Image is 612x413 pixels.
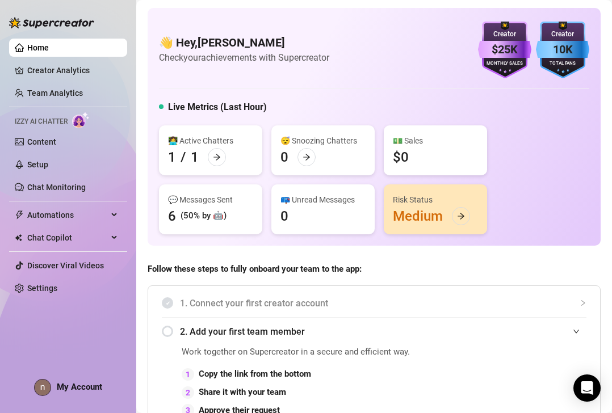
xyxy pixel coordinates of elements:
[280,148,288,166] div: 0
[536,60,589,68] div: Total Fans
[27,61,118,79] a: Creator Analytics
[15,210,24,220] span: thunderbolt
[280,207,288,225] div: 0
[478,60,531,68] div: Monthly Sales
[168,134,253,147] div: 👩‍💻 Active Chatters
[168,148,176,166] div: 1
[162,318,586,345] div: 2. Add your first team member
[27,88,83,98] a: Team Analytics
[213,153,221,161] span: arrow-right
[15,116,68,127] span: Izzy AI Chatter
[182,345,410,359] span: Work together on Supercreator in a secure and efficient way.
[180,324,586,339] span: 2. Add your first team member
[27,206,108,224] span: Automations
[148,264,362,274] strong: Follow these steps to fully onboard your team to the app:
[191,148,199,166] div: 1
[536,22,589,78] img: blue-badge-DgoSNQY1.svg
[536,29,589,40] div: Creator
[27,229,108,247] span: Chat Copilot
[303,153,311,161] span: arrow-right
[15,234,22,242] img: Chat Copilot
[573,374,601,402] div: Open Intercom Messenger
[27,160,48,169] a: Setup
[168,193,253,206] div: 💬 Messages Sent
[580,300,586,306] span: collapsed
[168,207,176,225] div: 6
[180,296,586,310] span: 1. Connect your first creator account
[199,369,311,379] strong: Copy the link from the bottom
[27,183,86,192] a: Chat Monitoring
[536,41,589,58] div: 10K
[393,148,409,166] div: $0
[573,328,580,335] span: expanded
[27,284,57,293] a: Settings
[27,261,104,270] a: Discover Viral Videos
[162,289,586,317] div: 1. Connect your first creator account
[478,29,531,40] div: Creator
[168,100,267,114] h5: Live Metrics (Last Hour)
[27,43,49,52] a: Home
[199,387,286,397] strong: Share it with your team
[159,35,329,50] h4: 👋 Hey, [PERSON_NAME]
[159,50,329,65] article: Check your achievements with Supercreator
[280,134,366,147] div: 😴 Snoozing Chatters
[182,386,194,399] div: 2
[478,41,531,58] div: $25K
[280,193,366,206] div: 📪 Unread Messages
[393,193,478,206] div: Risk Status
[35,380,51,395] img: ACg8ocJ7sqaRYEjjt2Mz2wCn5Jj5692-fBTsWo3i2YgytbimXg=s96-c
[457,212,465,220] span: arrow-right
[9,17,94,28] img: logo-BBDzfeDw.svg
[72,112,90,128] img: AI Chatter
[57,382,102,392] span: My Account
[27,137,56,146] a: Content
[181,209,227,223] div: (50% by 🤖)
[182,368,194,381] div: 1
[393,134,478,147] div: 💵 Sales
[478,22,531,78] img: purple-badge-B9DA21FR.svg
